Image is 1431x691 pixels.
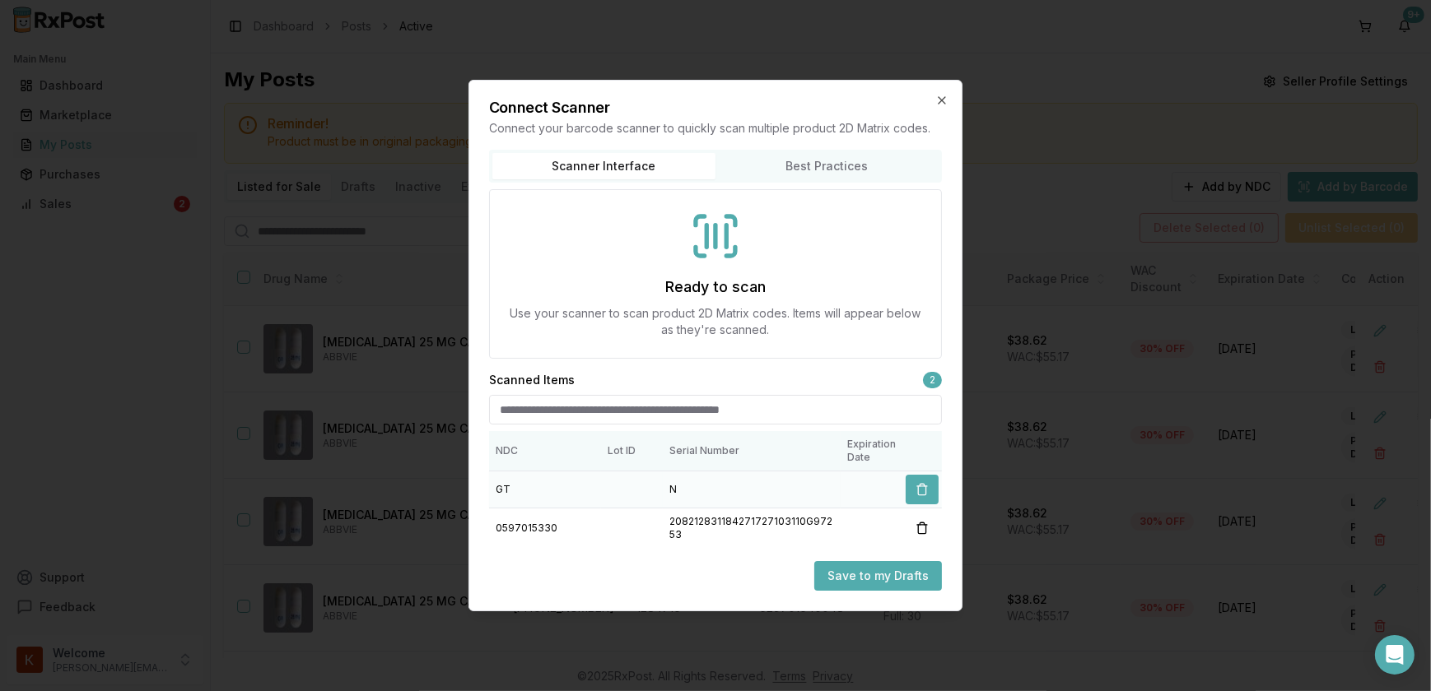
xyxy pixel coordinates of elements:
h3: Ready to scan [665,276,766,299]
th: Expiration Date [841,431,902,471]
th: NDC [489,431,601,471]
h3: Scanned Items [489,372,575,388]
td: 0597015330 [489,508,601,549]
h2: Connect Scanner [489,100,942,115]
th: Serial Number [663,431,841,471]
button: Best Practices [715,153,939,179]
td: N [663,471,841,508]
td: GT [489,471,601,508]
button: Save to my Drafts [814,561,942,591]
th: Lot ID [601,431,663,471]
p: Use your scanner to scan product 2D Matrix codes. Items will appear below as they're scanned. [510,305,921,338]
span: 2 [923,372,942,388]
button: Scanner Interface [492,153,715,179]
td: 208212831184271727103110G97253 [663,508,841,549]
p: Connect your barcode scanner to quickly scan multiple product 2D Matrix codes. [489,120,942,137]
